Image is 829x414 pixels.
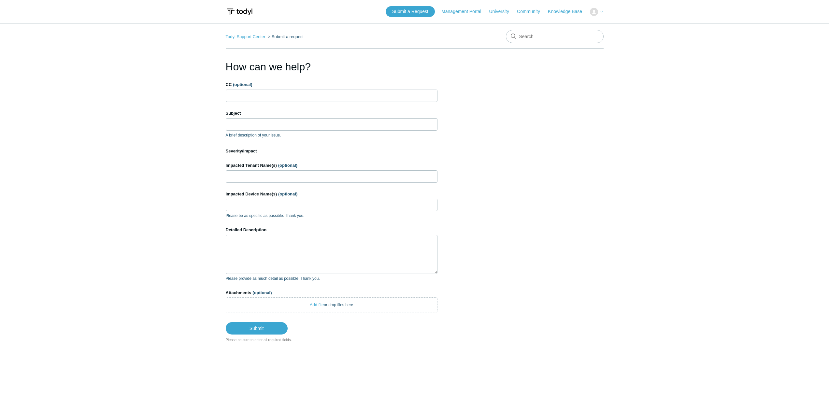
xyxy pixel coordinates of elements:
label: Attachments [226,290,437,296]
span: (optional) [233,82,252,87]
li: Todyl Support Center [226,34,267,39]
li: Submit a request [266,34,304,39]
p: Please be as specific as possible. Thank you. [226,213,437,219]
a: Todyl Support Center [226,34,265,39]
a: Submit a Request [386,6,435,17]
label: Severity/Impact [226,148,437,154]
span: (optional) [278,192,297,196]
input: Search [506,30,604,43]
a: Community [517,8,547,15]
img: Todyl Support Center Help Center home page [226,6,253,18]
span: (optional) [252,290,272,295]
label: Subject [226,110,437,117]
p: Please provide as much detail as possible. Thank you. [226,276,437,281]
label: Impacted Tenant Name(s) [226,162,437,169]
p: A brief description of your issue. [226,132,437,138]
a: Management Portal [441,8,488,15]
h1: How can we help? [226,59,437,75]
input: Submit [226,322,288,335]
a: Knowledge Base [548,8,589,15]
label: Detailed Description [226,227,437,233]
label: CC [226,81,437,88]
div: Please be sure to enter all required fields. [226,337,437,343]
a: University [489,8,515,15]
span: (optional) [278,163,297,168]
label: Impacted Device Name(s) [226,191,437,197]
